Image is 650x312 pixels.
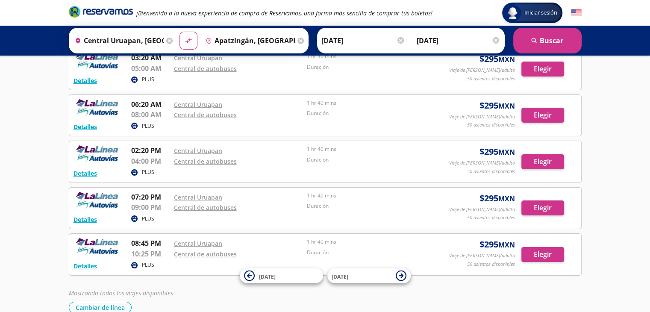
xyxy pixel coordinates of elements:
[521,108,564,123] button: Elegir
[174,54,222,62] a: Central Uruapan
[449,159,515,167] p: Viaje de [PERSON_NAME]/adulto
[74,76,97,85] button: Detalles
[131,156,170,166] p: 04:00 PM
[142,76,154,83] p: PLUS
[174,203,237,212] a: Central de autobuses
[131,109,170,120] p: 08:00 AM
[467,121,515,129] p: 50 asientos disponibles
[131,145,170,156] p: 02:20 PM
[479,53,515,65] span: $ 295
[131,63,170,74] p: 05:00 AM
[74,122,97,131] button: Detalles
[521,9,561,17] span: Iniciar sesión
[74,169,97,178] button: Detalles
[449,113,515,121] p: Viaje de [PERSON_NAME]/adulto
[142,122,154,130] p: PLUS
[74,238,121,255] img: RESERVAMOS
[449,67,515,74] p: Viaje de [PERSON_NAME]/adulto
[174,100,222,109] a: Central Uruapan
[498,55,515,64] small: MXN
[449,252,515,259] p: Viaje de [PERSON_NAME]/adulto
[174,157,237,165] a: Central de autobuses
[240,268,323,283] button: [DATE]
[467,214,515,221] p: 50 asientos disponibles
[479,238,515,251] span: $ 295
[332,273,348,280] span: [DATE]
[307,238,436,246] p: 1 hr 40 mins
[131,249,170,259] p: 10:25 PM
[307,145,436,153] p: 1 hr 40 mins
[521,200,564,215] button: Elegir
[142,168,154,176] p: PLUS
[74,215,97,224] button: Detalles
[327,268,411,283] button: [DATE]
[513,28,582,53] button: Buscar
[307,63,436,71] p: Duración
[521,154,564,169] button: Elegir
[69,5,133,18] i: Brand Logo
[498,101,515,111] small: MXN
[174,111,237,119] a: Central de autobuses
[571,8,582,18] button: English
[498,147,515,157] small: MXN
[74,53,121,70] img: RESERVAMOS
[467,75,515,82] p: 50 asientos disponibles
[202,30,295,51] input: Buscar Destino
[307,109,436,117] p: Duración
[307,99,436,107] p: 1 hr 40 mins
[321,30,405,51] input: Elegir Fecha
[71,30,165,51] input: Buscar Origen
[307,202,436,210] p: Duración
[307,53,436,60] p: 1 hr 40 mins
[174,65,237,73] a: Central de autobuses
[479,192,515,205] span: $ 295
[174,193,222,201] a: Central Uruapan
[417,30,500,51] input: Opcional
[259,273,276,280] span: [DATE]
[69,5,133,21] a: Brand Logo
[174,250,237,258] a: Central de autobuses
[467,261,515,268] p: 50 asientos disponibles
[521,247,564,262] button: Elegir
[69,289,173,297] em: Mostrando todos los viajes disponibles
[142,215,154,223] p: PLUS
[479,99,515,112] span: $ 295
[174,239,222,247] a: Central Uruapan
[449,206,515,213] p: Viaje de [PERSON_NAME]/adulto
[467,168,515,175] p: 50 asientos disponibles
[174,147,222,155] a: Central Uruapan
[131,99,170,109] p: 06:20 AM
[74,192,121,209] img: RESERVAMOS
[498,240,515,250] small: MXN
[521,62,564,77] button: Elegir
[142,261,154,269] p: PLUS
[74,99,121,116] img: RESERVAMOS
[131,202,170,212] p: 09:00 PM
[498,194,515,203] small: MXN
[479,145,515,158] span: $ 295
[307,249,436,256] p: Duración
[131,192,170,202] p: 07:20 PM
[131,238,170,248] p: 08:45 PM
[136,9,432,17] em: ¡Bienvenido a la nueva experiencia de compra de Reservamos, una forma más sencilla de comprar tus...
[74,262,97,271] button: Detalles
[307,192,436,200] p: 1 hr 40 mins
[74,145,121,162] img: RESERVAMOS
[307,156,436,164] p: Duración
[131,53,170,63] p: 03:20 AM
